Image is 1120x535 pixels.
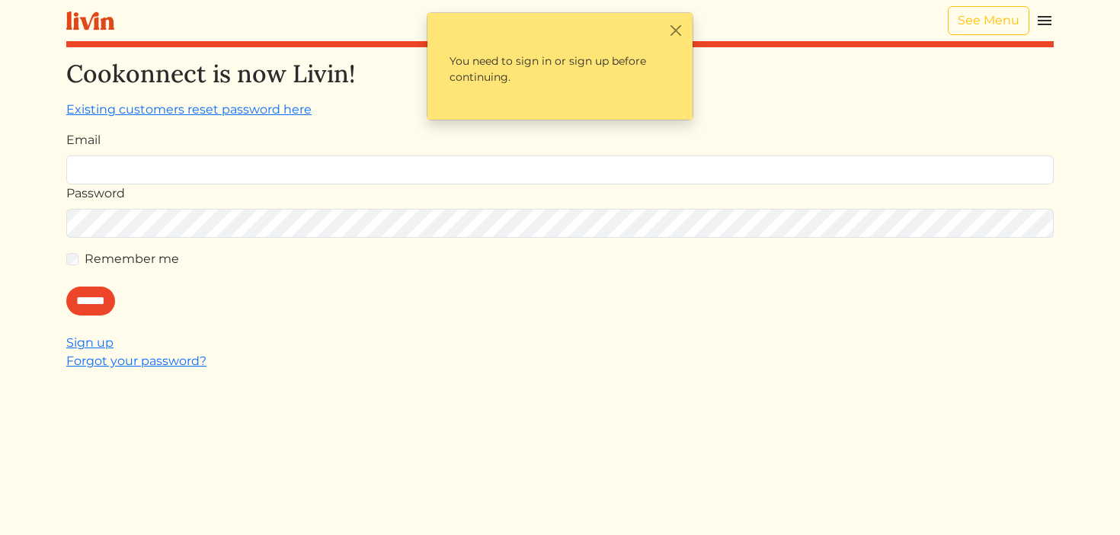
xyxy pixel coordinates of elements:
label: Password [66,184,125,203]
a: Forgot your password? [66,354,206,368]
img: livin-logo-a0d97d1a881af30f6274990eb6222085a2533c92bbd1e4f22c21b4f0d0e3210c.svg [66,11,114,30]
p: You need to sign in or sign up before continuing. [437,40,683,98]
label: Remember me [85,250,179,268]
a: See Menu [948,6,1029,35]
a: Existing customers reset password here [66,102,312,117]
h2: Cookonnect is now Livin! [66,59,1054,88]
a: Sign up [66,335,114,350]
label: Email [66,131,101,149]
img: menu_hamburger-cb6d353cf0ecd9f46ceae1c99ecbeb4a00e71ca567a856bd81f57e9d8c17bb26.svg [1035,11,1054,30]
button: Close [667,22,683,38]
